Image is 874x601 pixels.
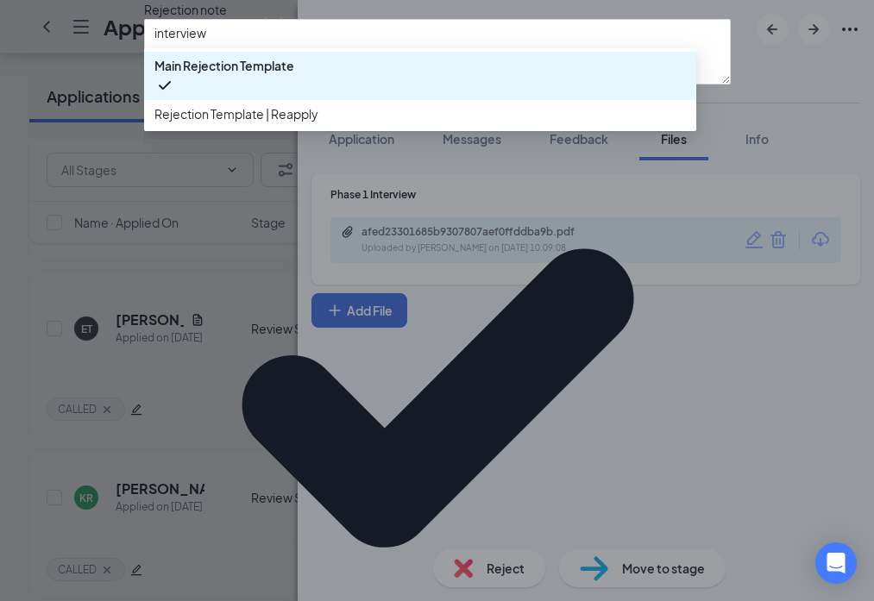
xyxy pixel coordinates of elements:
span: Rejection note [144,2,227,17]
span: Main Rejection Template [154,56,294,75]
span: Rejection Template | Reapply [154,104,318,123]
svg: Checkmark [154,75,175,96]
textarea: interview [144,19,731,85]
div: Open Intercom Messenger [815,542,857,584]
